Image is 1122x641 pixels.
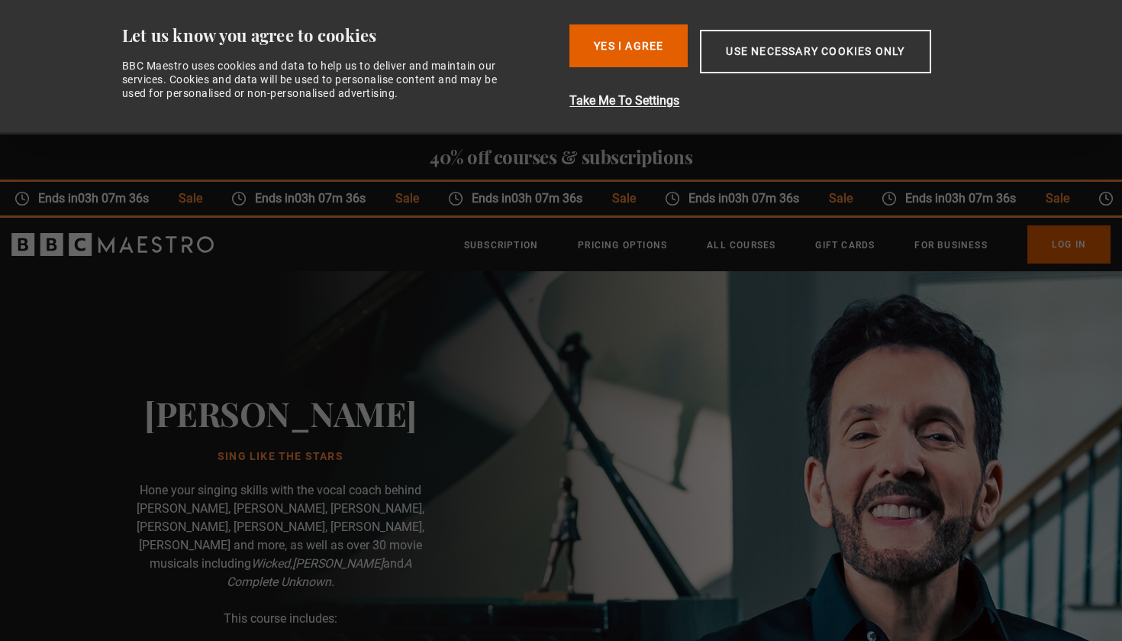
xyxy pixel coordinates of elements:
[727,191,798,206] time: 03h 07m 36s
[707,238,775,253] a: All Courses
[122,59,514,101] div: BBC Maestro uses cookies and data to help us to deliver and maintain our services. Cookies and da...
[78,191,149,206] time: 03h 07m 36s
[1030,189,1083,208] span: Sale
[144,451,417,463] h1: Sing Like the Stars
[569,92,1011,110] button: Take Me To Settings
[896,189,1030,208] span: Ends in
[380,189,433,208] span: Sale
[11,233,214,256] svg: BBC Maestro
[122,24,558,47] div: Let us know you agree to cookies
[914,238,987,253] a: For business
[511,191,582,206] time: 03h 07m 36s
[128,481,434,591] p: Hone your singing skills with the vocal coach behind [PERSON_NAME], [PERSON_NAME], [PERSON_NAME],...
[597,189,650,208] span: Sale
[246,189,379,208] span: Ends in
[679,189,813,208] span: Ends in
[578,238,667,253] a: Pricing Options
[944,191,1015,206] time: 03h 07m 36s
[29,189,163,208] span: Ends in
[295,191,366,206] time: 03h 07m 36s
[463,189,596,208] span: Ends in
[251,556,290,571] i: Wicked
[464,238,538,253] a: Subscription
[814,189,866,208] span: Sale
[144,393,417,432] h2: [PERSON_NAME]
[700,30,930,73] button: Use necessary cookies only
[1027,225,1111,264] a: Log In
[292,556,383,571] i: [PERSON_NAME]
[163,189,216,208] span: Sale
[569,24,688,67] button: Yes I Agree
[464,225,1111,264] nav: Primary
[815,238,875,253] a: Gift Cards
